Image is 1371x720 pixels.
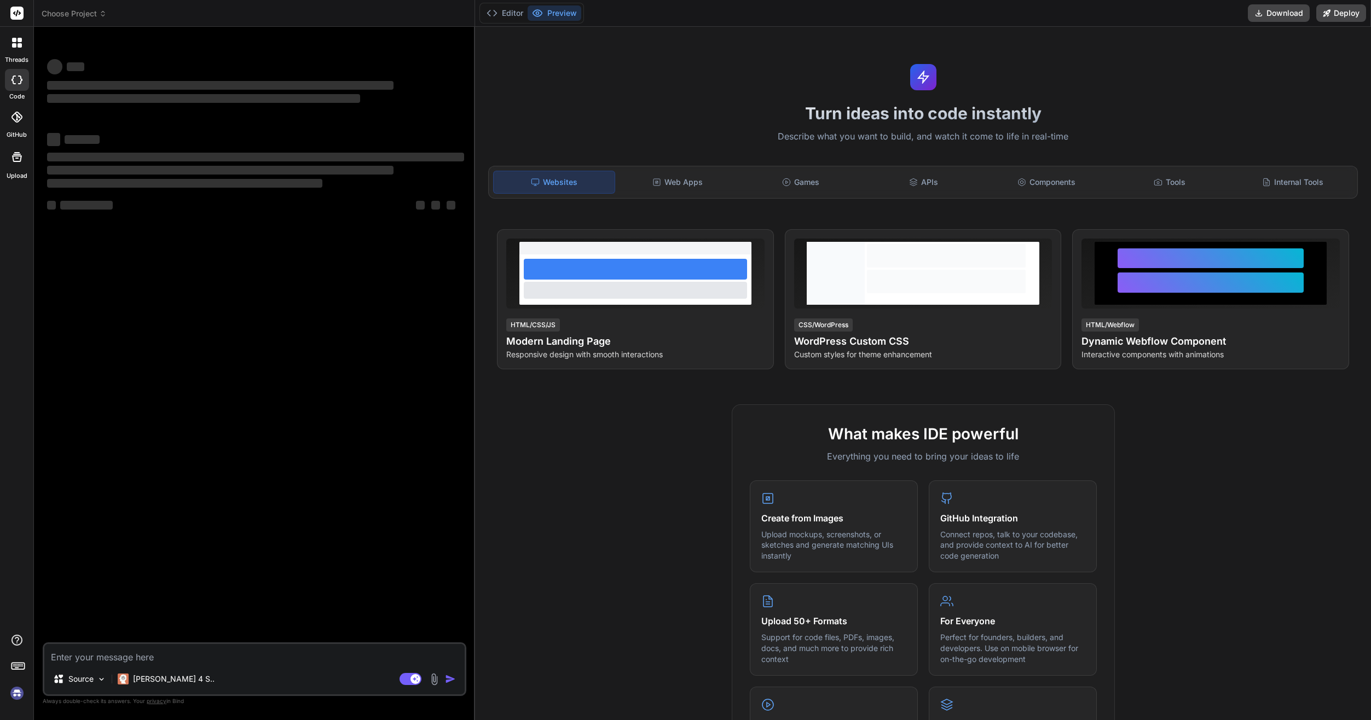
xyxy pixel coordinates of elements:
[482,103,1364,123] h1: Turn ideas into code instantly
[47,94,360,103] span: ‌
[940,614,1085,628] h4: For Everyone
[493,171,615,194] div: Websites
[8,684,26,702] img: signin
[133,673,215,684] p: [PERSON_NAME] 4 S..
[97,675,106,684] img: Pick Models
[7,171,27,181] label: Upload
[482,5,528,21] button: Editor
[482,130,1364,144] p: Describe what you want to build, and watch it come to life in real-time
[794,334,1052,349] h4: WordPress Custom CSS
[750,450,1097,463] p: Everything you need to bring your ideas to life
[47,81,394,90] span: ‌
[1081,334,1340,349] h4: Dynamic Webflow Component
[1081,349,1340,360] p: Interactive components with animations
[1232,171,1353,194] div: Internal Tools
[761,614,906,628] h4: Upload 50+ Formats
[67,62,84,71] span: ‌
[761,512,906,525] h4: Create from Images
[863,171,984,194] div: APIs
[428,673,441,686] img: attachment
[1316,4,1366,22] button: Deploy
[416,201,425,210] span: ‌
[5,55,28,65] label: threads
[528,5,581,21] button: Preview
[986,171,1107,194] div: Components
[506,318,560,332] div: HTML/CSS/JS
[47,133,60,146] span: ‌
[60,201,113,210] span: ‌
[47,166,394,175] span: ‌
[761,632,906,664] p: Support for code files, PDFs, images, docs, and much more to provide rich context
[42,8,107,19] span: Choose Project
[47,153,464,161] span: ‌
[147,698,166,704] span: privacy
[9,92,25,101] label: code
[7,130,27,140] label: GitHub
[431,201,440,210] span: ‌
[940,632,1085,664] p: Perfect for founders, builders, and developers. Use on mobile browser for on-the-go development
[506,349,765,360] p: Responsive design with smooth interactions
[794,318,853,332] div: CSS/WordPress
[761,529,906,561] p: Upload mockups, screenshots, or sketches and generate matching UIs instantly
[794,349,1052,360] p: Custom styles for theme enhancement
[43,696,466,706] p: Always double-check its answers. Your in Bind
[447,201,455,210] span: ‌
[741,171,861,194] div: Games
[47,201,56,210] span: ‌
[1109,171,1230,194] div: Tools
[1248,4,1310,22] button: Download
[617,171,738,194] div: Web Apps
[1081,318,1139,332] div: HTML/Webflow
[940,512,1085,525] h4: GitHub Integration
[47,179,322,188] span: ‌
[118,673,129,684] img: Claude 4 Sonnet
[68,673,94,684] p: Source
[47,59,62,74] span: ‌
[445,673,456,684] img: icon
[506,334,765,349] h4: Modern Landing Page
[65,135,100,144] span: ‌
[750,422,1097,445] h2: What makes IDE powerful
[940,529,1085,561] p: Connect repos, talk to your codebase, and provide context to AI for better code generation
